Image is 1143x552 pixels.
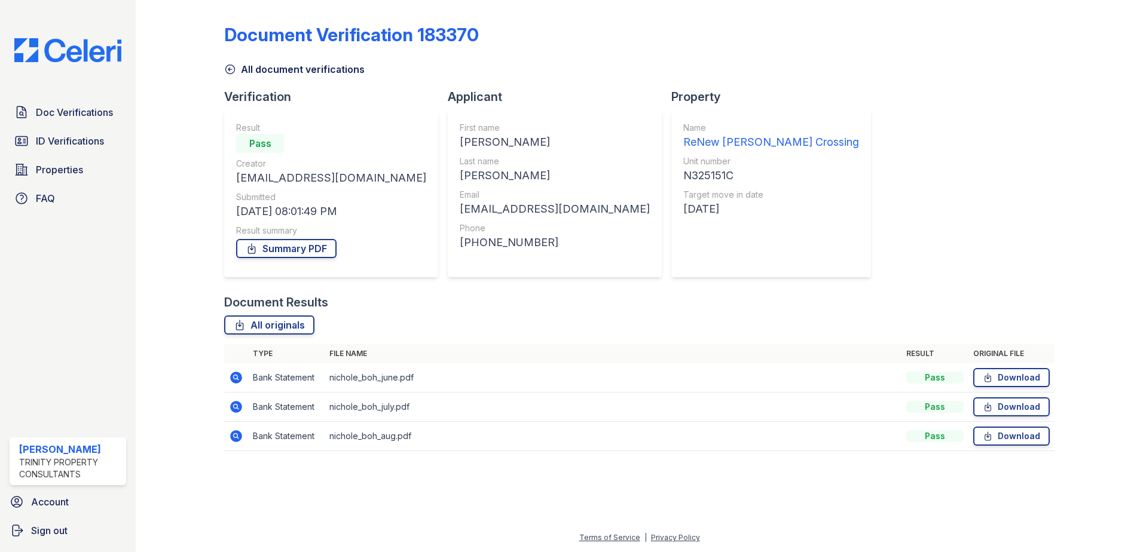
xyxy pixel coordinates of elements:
span: Sign out [31,523,68,538]
div: Pass [236,134,284,153]
span: Doc Verifications [36,105,113,119]
a: Name ReNew [PERSON_NAME] Crossing [683,122,859,151]
div: Property [671,88,881,105]
img: CE_Logo_Blue-a8612792a0a2168367f1c8372b55b34899dd931a85d93a1a3d3e32e68fde9ad4.png [5,38,131,62]
div: Pass [906,401,964,413]
div: [EMAIL_ADDRESS][DOMAIN_NAME] [236,170,426,186]
a: Sign out [5,519,131,542]
td: Bank Statement [248,392,325,422]
a: Terms of Service [579,533,640,542]
div: Creator [236,158,426,170]
div: [DATE] 08:01:49 PM [236,203,426,220]
div: Result [236,122,426,134]
div: [PERSON_NAME] [19,442,121,456]
a: Doc Verifications [10,100,126,124]
th: Type [248,344,325,363]
div: Last name [460,155,650,167]
div: Applicant [448,88,671,105]
div: N325151C [683,167,859,184]
a: Properties [10,158,126,182]
div: Name [683,122,859,134]
td: Bank Statement [248,422,325,451]
a: All document verifications [224,62,365,76]
div: [DATE] [683,201,859,217]
a: Download [973,368,1050,387]
div: Result summary [236,225,426,237]
div: Target move in date [683,189,859,201]
div: Trinity Property Consultants [19,456,121,480]
a: FAQ [10,186,126,210]
a: Download [973,427,1050,446]
div: ReNew [PERSON_NAME] Crossing [683,134,859,151]
span: FAQ [36,191,55,206]
div: Phone [460,222,650,234]
a: Download [973,397,1050,416]
a: Summary PDF [236,239,337,258]
td: Bank Statement [248,363,325,392]
a: Privacy Policy [651,533,700,542]
a: ID Verifications [10,129,126,153]
div: Pass [906,430,964,442]
td: nichole_boh_aug.pdf [325,422,901,451]
td: nichole_boh_june.pdf [325,363,901,392]
div: [EMAIL_ADDRESS][DOMAIN_NAME] [460,201,650,217]
div: Submitted [236,191,426,203]
th: Original file [968,344,1055,363]
div: Verification [224,88,448,105]
div: Pass [906,372,964,384]
div: | [644,533,647,542]
div: [PERSON_NAME] [460,167,650,184]
a: All originals [224,315,314,335]
span: ID Verifications [36,134,104,148]
span: Account [31,495,69,509]
div: Unit number [683,155,859,167]
div: First name [460,122,650,134]
div: [PHONE_NUMBER] [460,234,650,251]
span: Properties [36,162,83,177]
th: File name [325,344,901,363]
div: Email [460,189,650,201]
div: Document Verification 183370 [224,24,479,45]
div: Document Results [224,294,328,311]
th: Result [901,344,968,363]
div: [PERSON_NAME] [460,134,650,151]
a: Account [5,490,131,514]
td: nichole_boh_july.pdf [325,392,901,422]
